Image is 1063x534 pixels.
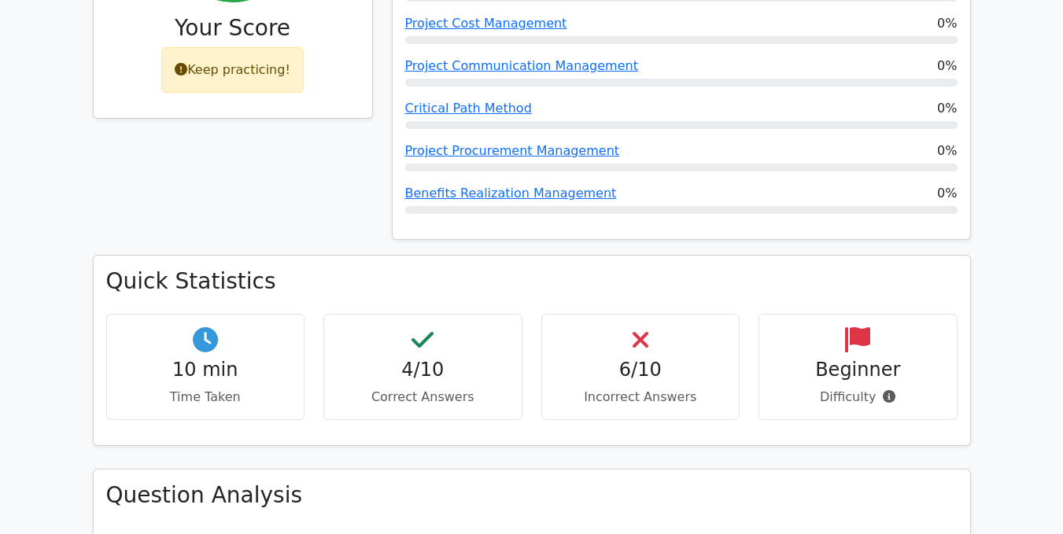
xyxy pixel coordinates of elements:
[405,58,638,73] a: Project Communication Management
[337,388,509,407] p: Correct Answers
[555,359,727,381] h4: 6/10
[405,16,567,31] a: Project Cost Management
[772,388,944,407] p: Difficulty
[937,57,957,75] span: 0%
[106,482,958,509] h3: Question Analysis
[106,268,958,295] h3: Quick Statistics
[120,388,292,407] p: Time Taken
[106,15,360,42] h3: Your Score
[772,359,944,381] h4: Beginner
[120,359,292,381] h4: 10 min
[937,99,957,118] span: 0%
[937,184,957,203] span: 0%
[405,143,620,158] a: Project Procurement Management
[337,359,509,381] h4: 4/10
[937,142,957,160] span: 0%
[937,14,957,33] span: 0%
[555,388,727,407] p: Incorrect Answers
[405,186,617,201] a: Benefits Realization Management
[405,101,532,116] a: Critical Path Method
[161,47,304,93] div: Keep practicing!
